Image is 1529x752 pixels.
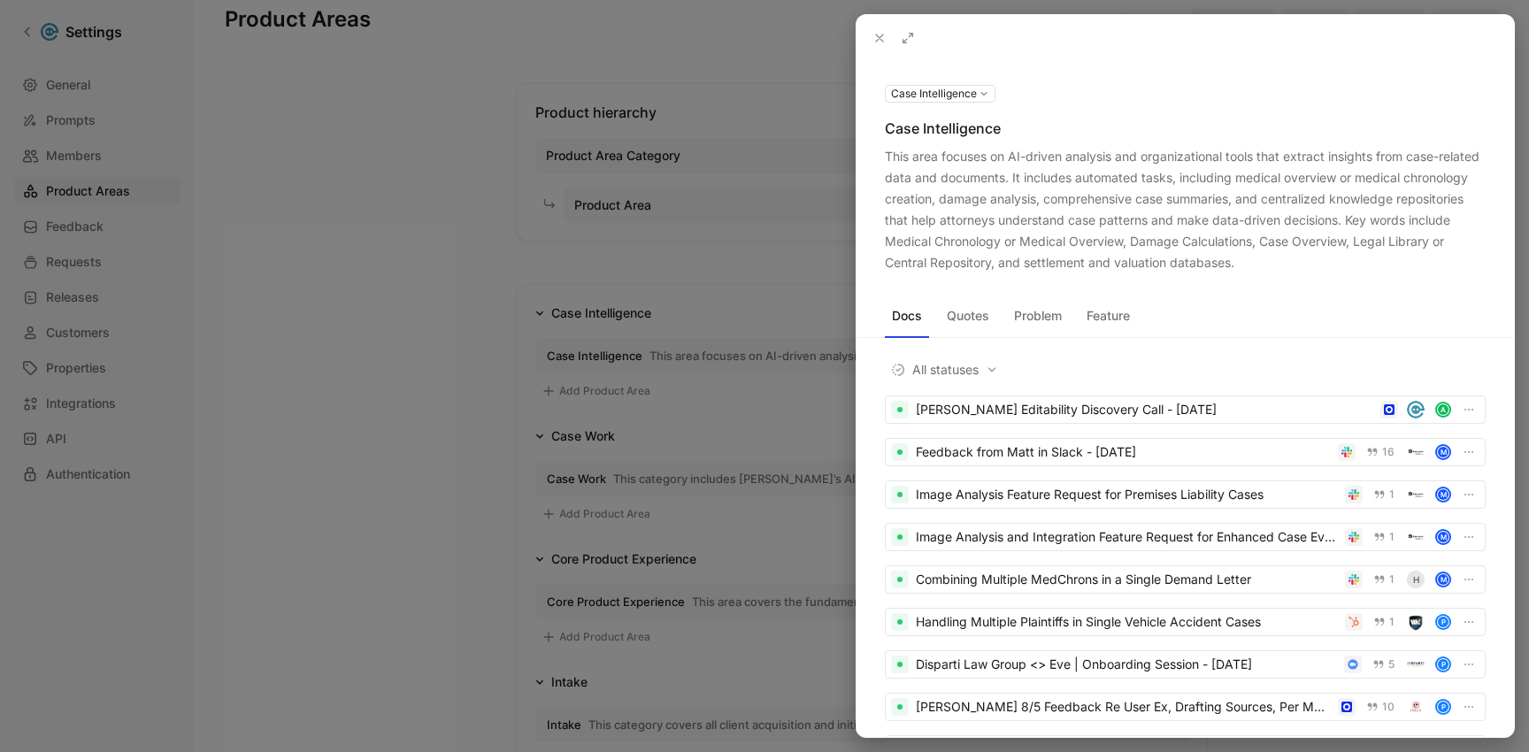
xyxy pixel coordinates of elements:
div: A [1437,403,1449,416]
img: wkfirm.com [1407,613,1425,631]
span: 1 [1389,489,1395,500]
img: dispartilaw.com [1407,656,1425,673]
button: All statuses [885,358,1004,381]
a: Image Analysis Feature Request for Premises Liability Cases1M [885,480,1486,509]
button: 10 [1363,697,1398,717]
button: 16 [1363,442,1398,462]
img: butlerlabs.ai [1407,528,1425,546]
button: Problem [1007,302,1069,330]
div: Combining Multiple MedChrons in a Single Demand Letter [916,569,1338,590]
a: Image Analysis and Integration Feature Request for Enhanced Case Evaluation1M [885,523,1486,551]
img: laphamlaw.com [1407,698,1425,716]
button: 5 [1369,655,1398,674]
span: All statuses [891,359,998,380]
a: [PERSON_NAME] 8/5 Feedback Re User Ex, Drafting Sources, Per Matter Invoice, and Missing Bills an... [885,693,1486,721]
span: 1 [1389,574,1395,585]
button: Docs [885,302,929,330]
button: Feature [1080,302,1137,330]
a: Combining Multiple MedChrons in a Single Demand Letter1HM [885,565,1486,594]
button: 1 [1370,527,1398,547]
div: This area focuses on AI-driven analysis and organizational tools that extract insights from case-... [885,146,1486,273]
div: Disparti Law Group <> Eve | Onboarding Session - [DATE] [916,654,1337,675]
span: 1 [1389,532,1395,542]
img: butlerlabs.ai [1407,443,1425,461]
div: M [1437,446,1449,458]
div: Image Analysis and Integration Feature Request for Enhanced Case Evaluation [916,526,1338,548]
div: [PERSON_NAME] 8/5 Feedback Re User Ex, Drafting Sources, Per Matter Invoice, and Missing Bills an... [916,696,1331,717]
div: M [1437,531,1449,543]
a: Disparti Law Group <> Eve | Onboarding Session - [DATE]5P [885,650,1486,679]
div: Feedback from Matt in Slack - [DATE] [916,441,1331,463]
div: Handling Multiple Plaintiffs in Single Vehicle Accident Cases [916,611,1338,633]
div: H [1407,571,1425,588]
button: 1 [1370,570,1398,589]
div: P [1437,701,1449,713]
a: Feedback from Matt in Slack - [DATE]16M [885,438,1486,466]
img: 16dd0999-2487-498c-ae63-730c87bddfb5.jpg [1407,401,1425,418]
button: 1 [1370,485,1398,504]
button: Case Intelligence [885,85,995,103]
div: M [1437,488,1449,501]
div: Image Analysis Feature Request for Premises Liability Cases [916,484,1338,505]
div: Case Intelligence [885,118,1486,139]
div: P [1437,616,1449,628]
div: [PERSON_NAME] Editability Discovery Call - [DATE] [916,399,1373,420]
div: P [1437,658,1449,671]
a: [PERSON_NAME] Editability Discovery Call - [DATE]A [885,395,1486,424]
span: 5 [1388,659,1395,670]
img: butlerlabs.ai [1407,486,1425,503]
div: M [1437,573,1449,586]
span: 1 [1389,617,1395,627]
button: 1 [1370,612,1398,632]
span: 10 [1382,702,1395,712]
span: 16 [1382,447,1395,457]
a: Handling Multiple Plaintiffs in Single Vehicle Accident Cases1P [885,608,1486,636]
button: Quotes [940,302,996,330]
